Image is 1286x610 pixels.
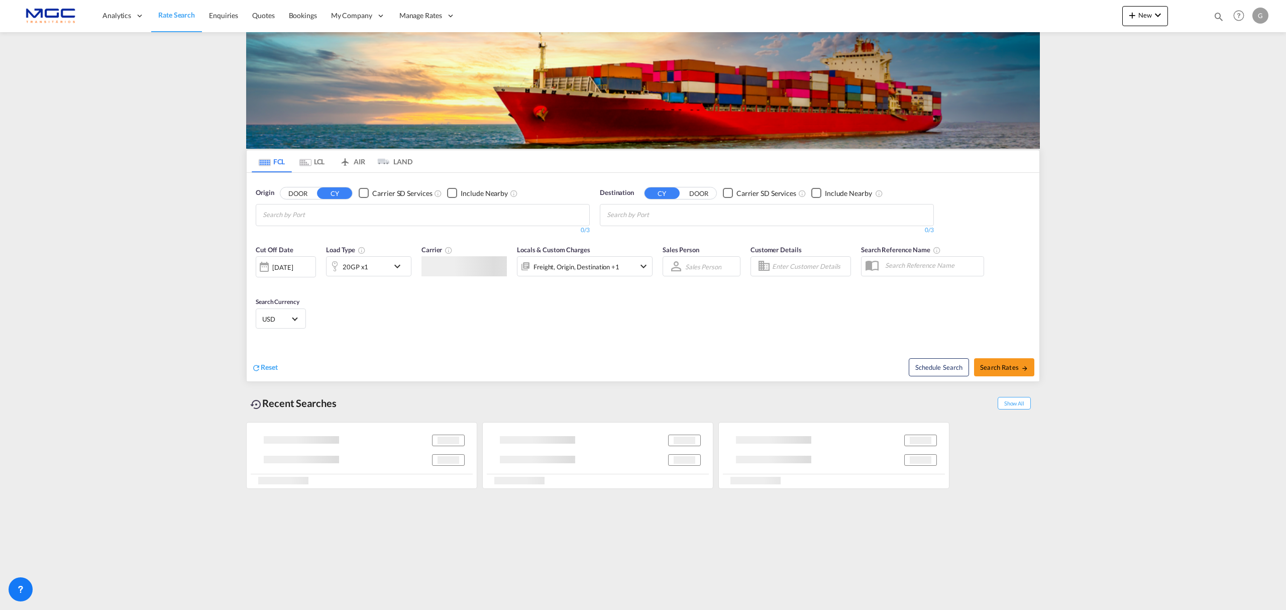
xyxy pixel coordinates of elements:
span: Search Reference Name [861,246,941,254]
span: Analytics [102,11,131,21]
div: OriginDOOR CY Checkbox No InkUnchecked: Search for CY (Container Yard) services for all selected ... [247,173,1039,381]
div: 0/3 [600,226,934,235]
img: LCL+%26+FCL+BACKGROUND.png [246,32,1040,149]
div: Freight Origin Destination Factory Stuffingicon-chevron-down [517,256,653,276]
button: Search Ratesicon-arrow-right [974,358,1034,376]
md-tab-item: LCL [292,150,332,172]
span: Enquiries [209,11,238,20]
md-checkbox: Checkbox No Ink [359,188,432,198]
md-tab-item: LAND [372,150,412,172]
div: 20GP x1icon-chevron-down [326,256,411,276]
div: Recent Searches [246,392,341,415]
span: Quotes [252,11,274,20]
input: Search Reference Name [880,258,984,273]
md-icon: Unchecked: Ignores neighbouring ports when fetching rates.Checked : Includes neighbouring ports w... [510,189,518,197]
md-icon: Your search will be saved by the below given name [933,246,941,254]
md-icon: The selected Trucker/Carrierwill be displayed in the rate results If the rates are from another f... [445,246,453,254]
md-tab-item: AIR [332,150,372,172]
div: Carrier SD Services [372,188,432,198]
span: Rate Search [158,11,195,19]
div: [DATE] [256,256,316,277]
md-icon: icon-arrow-right [1021,365,1028,372]
div: Include Nearby [825,188,872,198]
div: icon-magnify [1213,11,1224,26]
span: Search Rates [980,363,1028,371]
md-icon: Unchecked: Search for CY (Container Yard) services for all selected carriers.Checked : Search for... [434,189,442,197]
span: Search Currency [256,298,299,306]
md-icon: icon-magnify [1213,11,1224,22]
span: My Company [331,11,372,21]
md-select: Select Currency: $ USDUnited States Dollar [261,312,300,326]
md-icon: icon-chevron-down [391,260,408,272]
md-chips-wrap: Chips container with autocompletion. Enter the text area, type text to search, and then use the u... [261,205,362,223]
img: 92835000d1c111ee8b33af35afdd26c7.png [15,5,83,27]
input: Chips input. [607,207,702,223]
span: USD [262,315,290,324]
md-icon: Unchecked: Ignores neighbouring ports when fetching rates.Checked : Includes neighbouring ports w... [875,189,883,197]
div: icon-refreshReset [252,362,278,373]
button: DOOR [280,187,315,199]
input: Chips input. [263,207,358,223]
div: Carrier SD Services [736,188,796,198]
span: Help [1230,7,1247,24]
md-icon: icon-refresh [252,363,261,372]
div: Freight Origin Destination Factory Stuffing [533,260,619,274]
span: Show All [998,397,1031,410]
md-chips-wrap: Chips container with autocompletion. Enter the text area, type text to search, and then use the u... [605,205,706,223]
md-icon: icon-backup-restore [250,398,262,411]
span: Carrier [421,246,453,254]
md-datepicker: Select [256,276,263,290]
div: G [1252,8,1268,24]
span: Locals & Custom Charges [517,246,590,254]
div: [DATE] [272,263,293,272]
md-pagination-wrapper: Use the left and right arrow keys to navigate between tabs [252,150,412,172]
md-icon: icon-chevron-down [637,260,650,272]
md-icon: icon-airplane [339,156,351,163]
span: Reset [261,363,278,371]
span: Origin [256,188,274,198]
md-checkbox: Checkbox No Ink [447,188,508,198]
span: Customer Details [751,246,801,254]
button: CY [317,187,352,199]
span: Bookings [289,11,317,20]
md-icon: Unchecked: Search for CY (Container Yard) services for all selected carriers.Checked : Search for... [798,189,806,197]
md-icon: icon-plus 400-fg [1126,9,1138,21]
button: icon-plus 400-fgNewicon-chevron-down [1122,6,1168,26]
md-checkbox: Checkbox No Ink [811,188,872,198]
md-icon: icon-information-outline [358,246,366,254]
span: Manage Rates [399,11,442,21]
div: 20GP x1 [343,260,368,274]
input: Enter Customer Details [772,259,847,274]
md-tab-item: FCL [252,150,292,172]
md-checkbox: Checkbox No Ink [723,188,796,198]
button: CY [645,187,680,199]
button: DOOR [681,187,716,199]
span: Cut Off Date [256,246,293,254]
span: Destination [600,188,634,198]
span: Load Type [326,246,366,254]
md-select: Sales Person [684,259,722,274]
md-icon: icon-chevron-down [1152,9,1164,21]
button: Note: By default Schedule search will only considerorigin ports, destination ports and cut off da... [909,358,969,376]
span: New [1126,11,1164,19]
div: Include Nearby [461,188,508,198]
div: 0/3 [256,226,590,235]
div: Help [1230,7,1252,25]
span: Sales Person [663,246,699,254]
